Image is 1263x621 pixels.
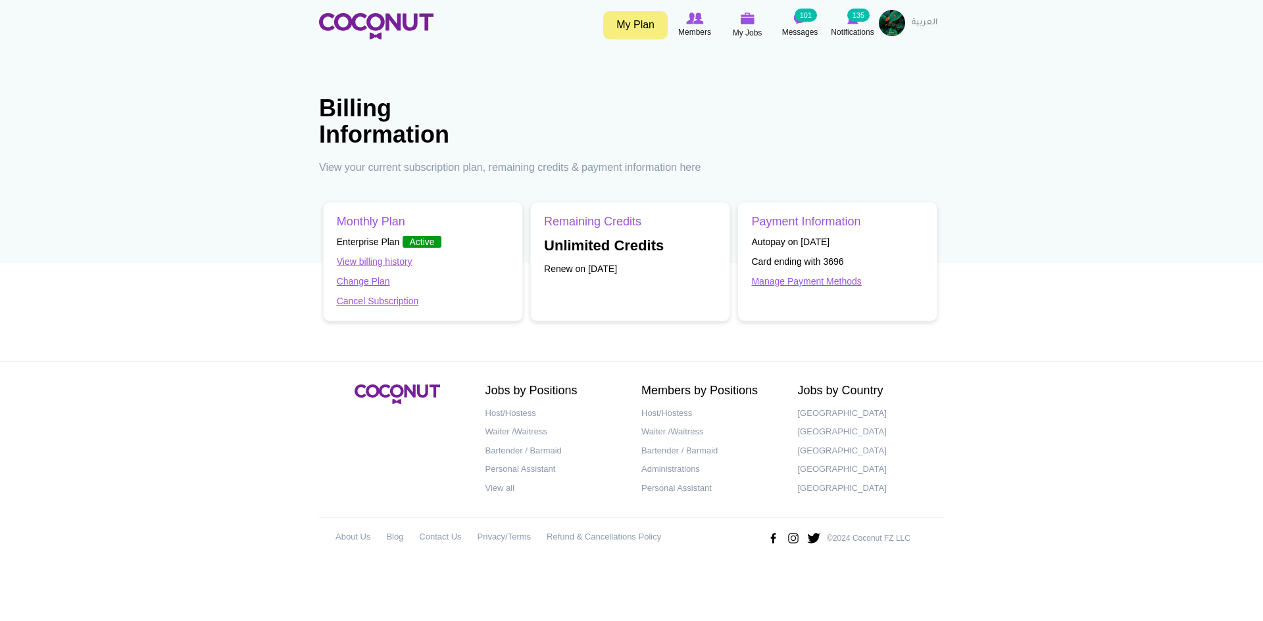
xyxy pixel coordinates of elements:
[831,26,874,39] span: Notifications
[319,160,944,175] p: View your current subscription plan, remaining credits & payment information here
[798,404,935,423] a: [GEOGRAPHIC_DATA]
[485,404,622,423] a: Host/Hostess
[641,442,778,461] a: Bartender / Barmaid
[547,528,661,547] a: Refund & Cancellations Policy
[603,11,668,39] a: My Plan
[485,442,622,461] a: Bartender / Barmaid
[827,533,910,544] p: ©2024 Coconut FZ LLC
[641,423,778,442] a: Waiter /Waitress
[774,10,826,40] a: Messages Messages 101
[786,528,801,549] img: Instagram
[485,423,622,442] a: Waiter /Waitress
[337,256,412,267] a: View billing history
[641,384,778,398] h2: Members by Positions
[733,26,762,39] span: My Jobs
[826,10,879,40] a: Notifications Notifications 135
[678,26,711,39] span: Members
[782,26,818,39] span: Messages
[668,10,721,40] a: Browse Members Members
[793,12,806,24] img: Messages
[641,460,778,479] a: Administrations
[485,460,622,479] a: Personal Assistant
[905,10,944,36] a: العربية
[319,13,433,39] img: Home
[751,276,861,287] a: Manage Payment Methods
[544,262,716,275] p: Renew on [DATE]
[847,9,870,22] small: 135
[798,460,935,479] a: [GEOGRAPHIC_DATA]
[544,237,664,254] b: Unlimited Credits
[403,236,441,248] span: Active
[847,12,858,24] img: Notifications
[721,10,774,41] a: My Jobs My Jobs
[806,528,821,549] img: Twitter
[337,276,390,287] a: Change Plan
[335,528,370,547] a: About Us
[686,12,703,24] img: Browse Members
[419,528,461,547] a: Contact Us
[798,423,935,442] a: [GEOGRAPHIC_DATA]
[740,12,755,24] img: My Jobs
[795,9,817,22] small: 101
[478,528,532,547] a: Privacy/Terms
[544,216,716,229] h3: Remaining Credits
[798,442,935,461] a: [GEOGRAPHIC_DATA]
[355,384,440,404] img: Coconut
[641,404,778,423] a: Host/Hostess
[337,235,509,248] p: Enterprise Plan
[751,216,924,229] h3: Payment Information
[337,216,509,229] h3: Monthly Plan
[751,255,924,268] p: Card ending with 3696
[751,235,924,248] p: Autopay on [DATE]
[485,479,622,498] a: View all
[641,479,778,498] a: Personal Assistant
[386,528,403,547] a: Blog
[485,384,622,398] h2: Jobs by Positions
[766,528,780,549] img: Facebook
[798,384,935,398] h2: Jobs by Country
[798,479,935,498] a: [GEOGRAPHIC_DATA]
[337,296,419,306] a: Cancel Subscription
[319,95,516,147] h1: Billing Information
